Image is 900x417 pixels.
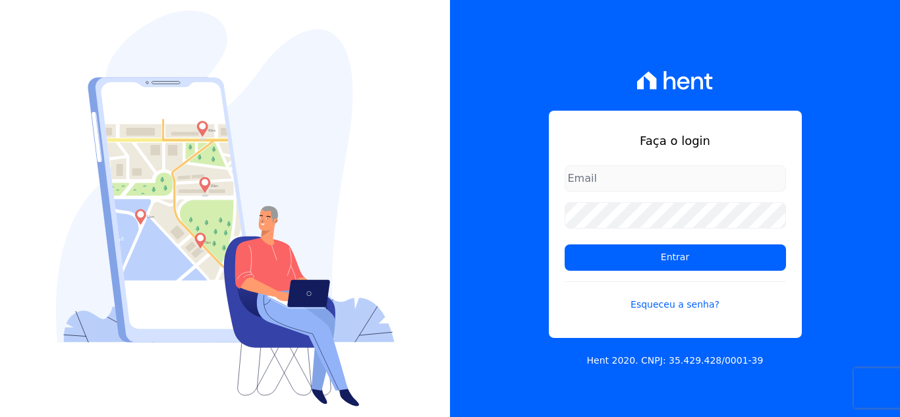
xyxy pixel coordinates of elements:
img: Login [56,11,395,406]
a: Esqueceu a senha? [565,281,786,312]
h1: Faça o login [565,132,786,150]
p: Hent 2020. CNPJ: 35.429.428/0001-39 [587,354,764,368]
input: Email [565,165,786,192]
input: Entrar [565,244,786,271]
